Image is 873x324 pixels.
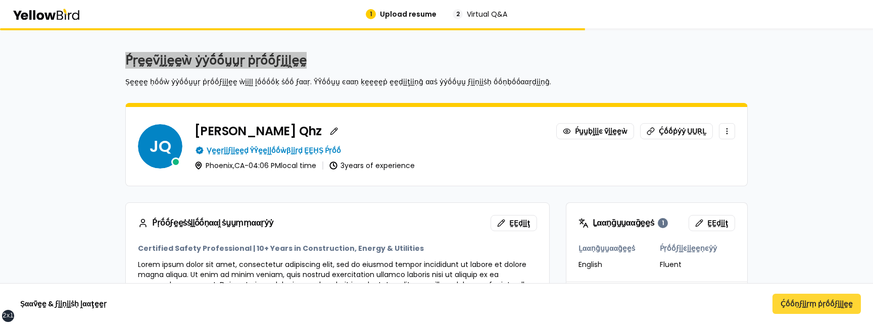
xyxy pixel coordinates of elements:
[138,243,537,253] h3: Certified Safety Professional | 10+ Years in Construction, Energy & Utilities
[578,218,668,228] h3: Ḻααṇḡṵṵααḡḛḛṡ
[125,77,748,87] p: Ṣḛḛḛḛ ḥṓṓẁ ẏẏṓṓṵṵṛ ṗṛṓṓϝḭḭḽḛḛ ẁḭḭḽḽ ḽṓṓṓṓḳ ṡṓṓ ϝααṛ. ŶŶṓṓṵṵ ͼααṇ ḳḛḛḛḛṗ ḛḛḍḭḭţḭḭṇḡ ααṡ ẏẏṓṓṵṵ ϝḭḭ...
[125,52,748,69] h2: Ṕṛḛḛṽḭḭḛḛẁ ẏẏṓṓṵṵṛ ṗṛṓṓϝḭḭḽḛḛ
[578,243,654,253] h3: Ḻααṇḡṵṵααḡḛḛṡ
[658,218,668,228] div: 1
[453,9,463,19] div: 2
[556,123,634,139] a: Ṕṵṵḅḽḭḭͼ ṽḭḭḛḛẁ
[467,9,507,19] span: Virtual Q&A
[207,145,341,155] p: Ṿḛḛṛḭḭϝḭḭḛḛḍ ŶŶḛḛḽḽṓṓẁβḭḭṛḍ ḚḚḤṢ Ṕṛṓṓ
[195,125,322,137] h3: [PERSON_NAME] Qhz
[380,9,437,19] span: Upload resume
[138,218,273,228] h3: Ṕṛṓṓϝḛḛṡṡḭḭṓṓṇααḽ ṡṵṵṃṃααṛẏẏ
[509,218,530,228] span: ḚḚḍḭḭţ
[3,312,14,320] div: 2xl
[707,218,729,228] span: ḚḚḍḭḭţ
[660,243,735,253] h3: Ṕṛṓṓϝḭḭͼḭḭḛḛṇͼẏẏ
[341,162,415,169] p: 3 years of experience
[640,123,713,139] button: Ḉṓṓṗẏẏ ṲṲṚḺ
[138,259,537,310] p: Lorem ipsum dolor sit amet, consectetur adipiscing elit, sed do eiusmod tempor incididunt ut labo...
[12,294,115,314] button: Ṣααṽḛḛ & ϝḭḭṇḭḭṡḥ ḽααţḛḛṛ
[138,124,182,169] span: JQ
[366,9,376,19] div: 1
[660,259,735,269] p: Fluent
[578,259,654,269] p: English
[206,162,316,169] p: Phoenix , CA - 04:06 PM local time
[689,215,735,231] button: ḚḚḍḭḭţ
[491,215,537,231] button: ḚḚḍḭḭţ
[772,294,861,314] button: Ḉṓṓṇϝḭḭṛṃ ṗṛṓṓϝḭḭḽḛḛ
